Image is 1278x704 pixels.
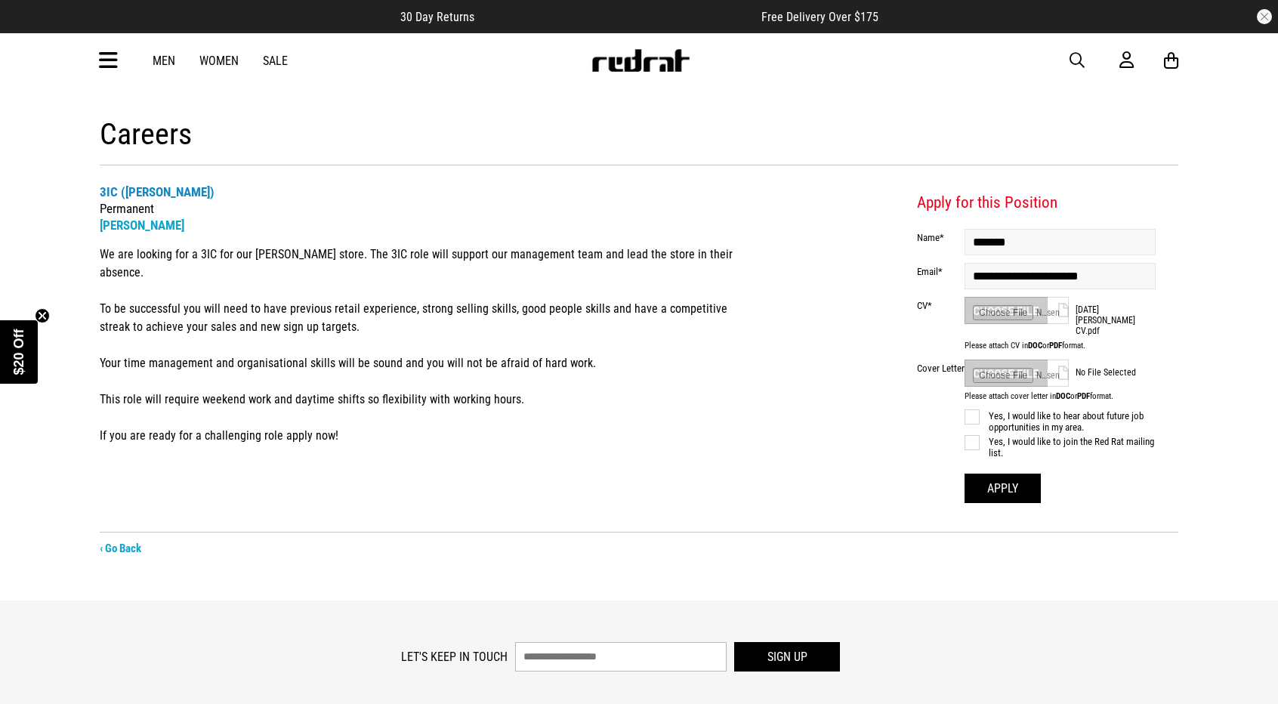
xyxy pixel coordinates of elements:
label: Yes, I would like to hear about future job opportunities in my area. [965,410,1156,433]
strong: DOC [1028,341,1042,350]
a: Men [153,54,175,68]
h1: Careers [100,116,1178,165]
span: No File Selected [1076,367,1156,378]
span: Free Delivery Over $175 [761,10,878,24]
button: Close teaser [35,308,50,323]
iframe: Customer reviews powered by Trustpilot [505,9,731,24]
button: Apply [965,474,1041,503]
label: Email* [917,266,965,277]
span: [DATE] [PERSON_NAME] CV.pdf [1076,304,1156,336]
strong: PDF [1077,391,1090,401]
button: Open LiveChat chat widget [12,6,57,51]
h2: Permanent [100,184,747,233]
label: Yes, I would like to join the Red Rat mailing list. [965,436,1156,459]
a: [PERSON_NAME] [100,218,184,233]
label: Cover Letter [917,363,965,374]
a: Sale [263,54,288,68]
strong: DOC [1056,391,1070,401]
span: $20 Off [11,329,26,375]
strong: 3IC ([PERSON_NAME]) [100,184,215,199]
label: Name* [917,232,965,243]
button: Sign up [734,642,840,672]
a: Women [199,54,239,68]
span: Please attach CV in or format. [965,341,1156,350]
span: 30 Day Returns [400,10,474,24]
p: We are looking for a 3IC for our [PERSON_NAME] store. The 3IC role will support our management te... [100,245,747,445]
a: ‹ Go Back [100,542,141,555]
img: Redrat logo [591,49,690,72]
strong: PDF [1049,341,1062,350]
span: Please attach cover letter in or format. [965,391,1156,401]
label: Let's keep in touch [401,650,508,664]
h3: Apply for this Position [917,193,1156,214]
